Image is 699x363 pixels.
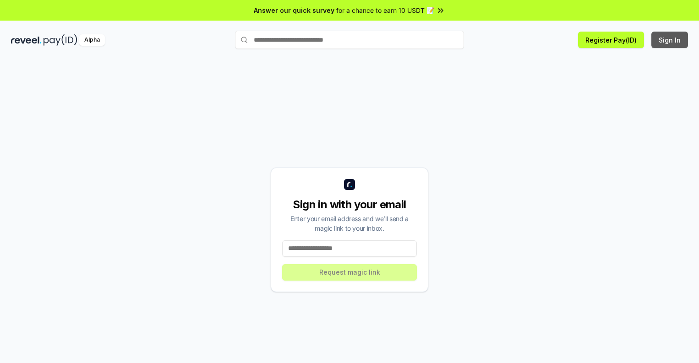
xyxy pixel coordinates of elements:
[79,34,105,46] div: Alpha
[344,179,355,190] img: logo_small
[11,34,42,46] img: reveel_dark
[254,5,334,15] span: Answer our quick survey
[282,197,417,212] div: Sign in with your email
[282,214,417,233] div: Enter your email address and we’ll send a magic link to your inbox.
[578,32,644,48] button: Register Pay(ID)
[44,34,77,46] img: pay_id
[651,32,688,48] button: Sign In
[336,5,434,15] span: for a chance to earn 10 USDT 📝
